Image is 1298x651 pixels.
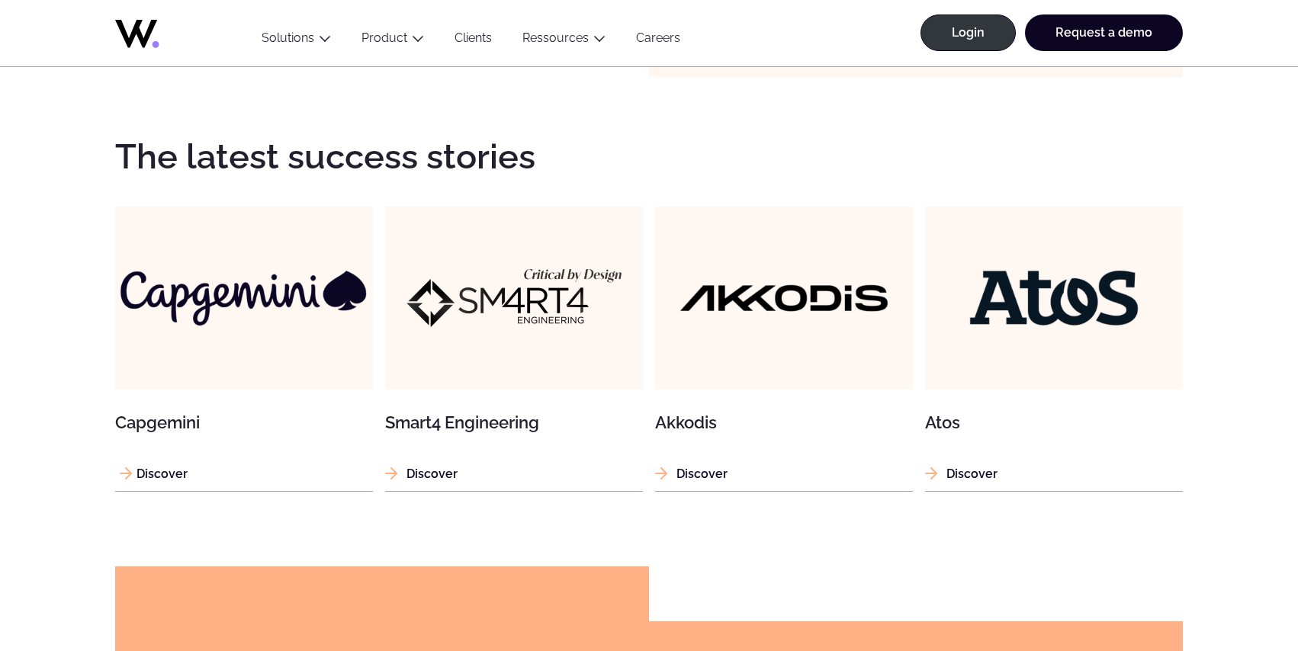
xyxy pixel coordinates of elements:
img: Capgemini [115,169,373,427]
p: Discover [655,464,913,483]
h3: Capgemini [115,414,373,431]
a: Login [920,14,1016,51]
a: Capgemini Capgemini Discover [115,207,373,491]
a: Product [361,30,407,45]
img: Atos [925,169,1183,427]
a: Atos Atos Discover [925,207,1183,491]
a: Akkodis Akkodis Discover [655,207,913,491]
p: Discover [925,464,1183,483]
a: Request a demo [1025,14,1183,51]
iframe: Chatbot [1197,550,1277,630]
h3: Akkodis [655,414,913,431]
button: Ressources [507,30,621,51]
img: Smart4 Engineering [385,169,643,427]
a: Careers [621,30,696,51]
h2: The latest success stories [115,138,896,176]
button: Product [346,30,439,51]
a: Ressources [522,30,589,45]
h3: Smart4 Engineering [385,414,643,431]
a: Clients [439,30,507,51]
img: Akkodis [655,169,913,427]
p: Discover [385,464,643,483]
a: Smart4 Engineering Smart4 Engineering Discover [385,207,643,491]
button: Solutions [246,30,346,51]
h3: Atos [925,414,1183,431]
p: Discover [115,464,373,483]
